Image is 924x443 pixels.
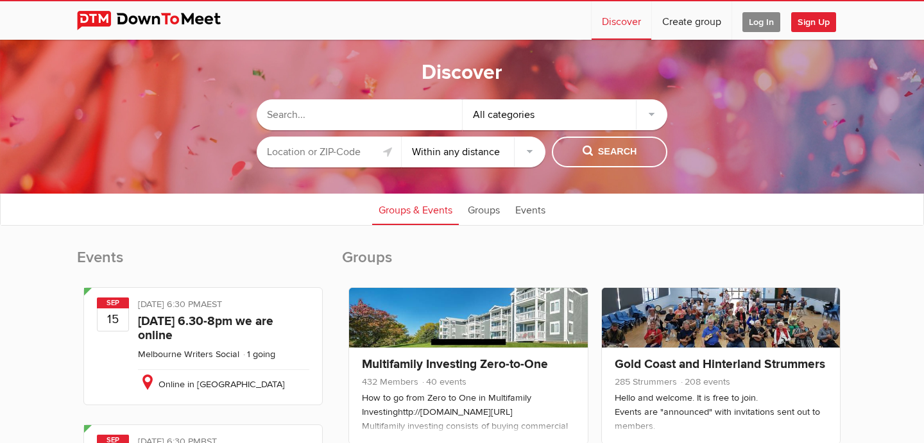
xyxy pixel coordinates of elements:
[552,137,667,167] button: Search
[77,247,329,281] h2: Events
[97,297,129,308] span: Sep
[583,145,637,159] span: Search
[615,376,677,387] span: 285 Strummers
[138,349,239,360] a: Melbourne Writers Social
[98,308,128,331] b: 15
[463,99,668,130] div: All categories
[362,376,418,387] span: 432 Members
[791,12,836,32] span: Sign Up
[158,379,285,390] span: Online in [GEOGRAPHIC_DATA]
[680,376,730,387] span: 208 events
[362,356,548,372] a: Multifamily Investing Zero-to-One
[509,193,552,225] a: Events
[138,313,273,343] a: [DATE] 6.30-8pm we are online
[257,99,462,130] input: Search...
[201,299,222,310] span: Australia/Sydney
[461,193,506,225] a: Groups
[652,1,732,40] a: Create group
[422,60,502,87] h1: Discover
[342,247,847,281] h2: Groups
[138,297,309,314] div: [DATE] 6:30 PM
[372,193,459,225] a: Groups & Events
[77,11,241,30] img: DownToMeet
[791,1,846,40] a: Sign Up
[242,349,275,360] li: 1 going
[615,356,825,372] a: Gold Coast and Hinterland Strummers
[421,376,466,387] span: 40 events
[257,137,401,167] input: Location or ZIP-Code
[732,1,791,40] a: Log In
[592,1,651,40] a: Discover
[742,12,780,32] span: Log In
